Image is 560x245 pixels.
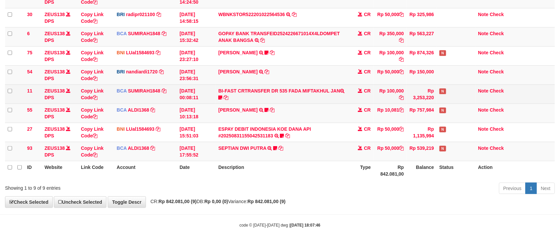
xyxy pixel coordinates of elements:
a: LUal1584693 [126,126,155,132]
td: [DATE] 00:08:11 [177,84,216,104]
td: Rp 874,326 [407,46,437,65]
span: BCA [117,31,127,36]
span: CR [364,107,371,113]
a: [PERSON_NAME] [219,50,258,55]
span: 6 [27,31,30,36]
td: Rp 350,000 [374,27,407,46]
a: Check [490,107,504,113]
span: Has Note [439,127,446,132]
a: Note [478,50,489,55]
span: BCA [117,88,127,94]
a: Copy Rp 50,000 to clipboard [399,12,404,17]
span: 75 [27,50,32,55]
a: Note [478,107,489,113]
a: Copy Link Code [81,31,104,43]
a: ZEUS138 [45,12,65,17]
span: CR [364,50,371,55]
span: Has Note [439,88,446,94]
th: Description [216,161,350,180]
span: 54 [27,69,32,74]
a: Note [478,12,489,17]
td: Rp 10,081 [374,104,407,123]
a: Note [478,69,489,74]
span: 11 [27,88,32,94]
a: radipr021100 [126,12,155,17]
th: Rp 842.081,00 [374,161,407,180]
a: Copy Rp 50,000 to clipboard [399,126,404,132]
a: Copy SUMIRAH1848 to clipboard [162,88,166,94]
td: [DATE] 17:55:52 [177,142,216,161]
a: Copy Rp 100,000 to clipboard [399,57,404,62]
td: [DATE] 10:13:18 [177,104,216,123]
span: 55 [27,107,32,113]
a: Copy NOFAN MOHAMAD SAPUTRA to clipboard [270,50,275,55]
a: ZEUS138 [45,88,65,94]
td: Rp 100,000 [374,46,407,65]
a: Copy Link Code [81,69,104,81]
th: Status [437,161,476,180]
div: Showing 1 to 9 of 9 entries [5,182,228,191]
a: Copy Link Code [81,107,104,119]
a: ZEUS138 [45,50,65,55]
a: [PERSON_NAME] [219,69,258,74]
th: Date [177,161,216,180]
span: BNI [117,126,125,132]
th: Website [42,161,78,180]
a: Previous [499,183,526,194]
a: Copy ALDI1368 to clipboard [151,145,155,151]
a: Copy Link Code [81,126,104,138]
span: BRI [117,69,125,74]
span: CR [364,31,371,36]
a: ESPAY DEBIT INDONESIA KOE DANA API #20250831155042531183 [219,126,311,138]
span: 93 [27,145,32,151]
td: Rp 539,219 [407,142,437,161]
td: DPS [42,104,78,123]
a: Copy GOPAY BANK TRANSFEID2524226671014X4LDOMPET ANAK BANGSA to clipboard [260,38,265,43]
th: Link Code [78,161,114,180]
a: SUMIRAH1848 [128,31,160,36]
a: WBNKSTOR522201022564536 [219,12,285,17]
a: Check [490,88,504,94]
a: Copy Rp 100,000 to clipboard [399,95,404,100]
a: Copy Link Code [81,12,104,24]
a: Copy VALENTINO LAHU to clipboard [265,69,269,74]
a: Check [490,126,504,132]
td: BI-FAST CRTRANSFER DR 535 FADA MIFTAKHUL JAN [216,84,350,104]
a: Check [490,69,504,74]
a: nandiardi1720 [126,69,158,74]
th: Type [350,161,374,180]
td: Rp 563,227 [407,27,437,46]
td: DPS [42,65,78,84]
span: Has Note [439,108,446,113]
a: ZEUS138 [45,107,65,113]
a: SEPTIAN DWI PUTRA [219,145,266,151]
a: ZEUS138 [45,69,65,74]
td: Rp 50,000 [374,8,407,27]
a: Check Selected [5,196,53,208]
td: DPS [42,46,78,65]
span: BCA [117,145,127,151]
td: DPS [42,142,78,161]
a: Copy Rp 10,081 to clipboard [399,107,404,113]
span: BNI [117,50,125,55]
a: [PERSON_NAME] [219,107,258,113]
td: Rp 50,000 [374,123,407,142]
a: Copy Rp 50,000 to clipboard [399,145,404,151]
a: Copy ESPAY DEBIT INDONESIA KOE DANA API #20250831155042531183 to clipboard [286,133,290,138]
td: Rp 325,986 [407,8,437,27]
a: Copy WBNKSTOR522201022564536 to clipboard [292,12,297,17]
span: 30 [27,12,32,17]
span: BRI [117,12,125,17]
strong: Rp 0,00 (0) [205,199,228,204]
a: Toggle Descr [108,196,146,208]
td: Rp 50,000 [374,65,407,84]
a: ZEUS138 [45,126,65,132]
span: CR [364,126,371,132]
a: Uncheck Selected [54,196,106,208]
span: Has Note [439,146,446,151]
td: Rp 1,135,994 [407,123,437,142]
small: code © [DATE]-[DATE] dwg | [240,223,321,228]
span: BCA [117,107,127,113]
a: Check [490,31,504,36]
span: CR [364,69,371,74]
